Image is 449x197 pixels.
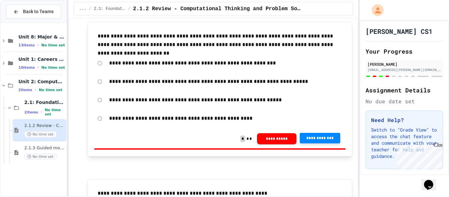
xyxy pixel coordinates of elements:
[23,8,54,15] span: Back to Teams
[94,6,126,12] span: 2.1: Foundations of Computational Thinking
[366,27,433,36] h1: [PERSON_NAME] CS1
[128,6,130,12] span: /
[366,86,443,95] h2: Assignment Details
[367,61,441,67] div: [PERSON_NAME]
[79,6,86,12] span: ...
[39,88,62,92] span: No time set
[18,65,35,70] span: 10 items
[18,88,32,92] span: 2 items
[366,97,443,105] div: No due date set
[41,43,65,47] span: No time set
[41,110,42,115] span: •
[18,56,65,62] span: Unit 1: Careers & Professionalism
[24,145,65,151] span: 2.1.3 Guided morning routine flowchart
[421,171,442,190] iframe: chat widget
[24,110,38,114] span: 2 items
[24,99,65,105] span: 2.1: Foundations of Computational Thinking
[18,43,35,47] span: 13 items
[365,3,385,18] div: My Account
[394,142,442,170] iframe: chat widget
[367,67,441,72] div: [EMAIL_ADDRESS][PERSON_NAME][DOMAIN_NAME]
[366,47,443,56] h2: Your Progress
[45,108,65,116] span: No time set
[371,127,437,160] p: Switch to "Grade View" to access the chat feature and communicate with your teacher for help and ...
[18,34,65,40] span: Unit 8: Major & Emerging Technologies
[24,154,57,160] span: No time set
[3,3,45,42] div: Chat with us now!Close
[18,79,65,85] span: Unit 2: Computational Thinking & Problem-Solving
[24,123,65,129] span: 2.1.2 Review - Computational Thinking and Problem Solving
[35,87,36,92] span: •
[37,42,39,48] span: •
[24,131,57,137] span: No time set
[37,65,39,70] span: •
[89,6,91,12] span: /
[371,116,437,124] h3: Need Help?
[41,65,65,70] span: No time set
[133,5,301,13] span: 2.1.2 Review - Computational Thinking and Problem Solving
